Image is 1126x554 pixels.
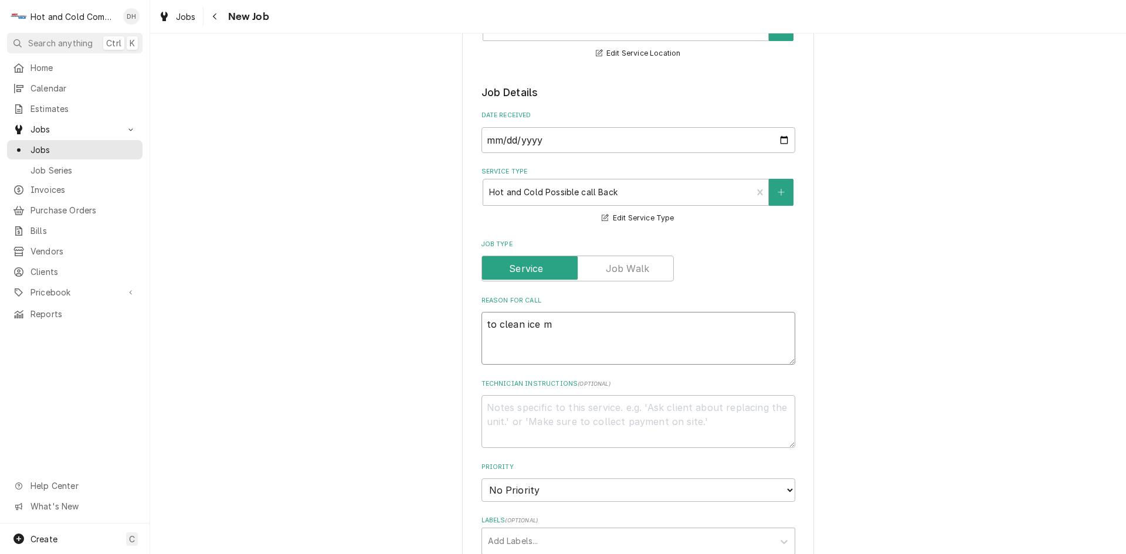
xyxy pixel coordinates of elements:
[30,500,135,512] span: What's New
[176,11,196,23] span: Jobs
[481,85,795,100] legend: Job Details
[7,242,143,261] a: Vendors
[7,304,143,324] a: Reports
[481,240,795,249] label: Job Type
[7,200,143,220] a: Purchase Orders
[30,82,137,94] span: Calendar
[481,127,795,153] input: yyyy-mm-dd
[578,380,611,387] span: ( optional )
[481,111,795,152] div: Date Received
[600,211,676,226] button: Edit Service Type
[7,33,143,53] button: Search anythingCtrlK
[594,46,683,61] button: Edit Service Location
[481,111,795,120] label: Date Received
[7,476,143,495] a: Go to Help Center
[769,179,793,206] button: Create New Service
[11,8,27,25] div: Hot and Cold Commercial Kitchens, Inc.'s Avatar
[7,262,143,281] a: Clients
[123,8,140,25] div: Daryl Harris's Avatar
[481,379,795,448] div: Technician Instructions
[7,58,143,77] a: Home
[30,245,137,257] span: Vendors
[481,516,795,525] label: Labels
[30,103,137,115] span: Estimates
[154,7,201,26] a: Jobs
[30,62,137,74] span: Home
[7,161,143,180] a: Job Series
[7,221,143,240] a: Bills
[505,517,538,524] span: ( optional )
[225,9,269,25] span: New Job
[30,204,137,216] span: Purchase Orders
[106,37,121,49] span: Ctrl
[7,497,143,516] a: Go to What's New
[7,140,143,159] a: Jobs
[30,164,137,176] span: Job Series
[7,79,143,98] a: Calendar
[30,144,137,156] span: Jobs
[30,11,117,23] div: Hot and Cold Commercial Kitchens, Inc.
[481,463,795,502] div: Priority
[481,463,795,472] label: Priority
[123,8,140,25] div: DH
[481,240,795,281] div: Job Type
[481,296,795,365] div: Reason For Call
[481,516,795,554] div: Labels
[30,286,119,298] span: Pricebook
[30,534,57,544] span: Create
[30,308,137,320] span: Reports
[778,188,785,196] svg: Create New Service
[7,120,143,139] a: Go to Jobs
[481,312,795,365] textarea: to clean ice m
[30,266,137,278] span: Clients
[7,283,143,302] a: Go to Pricebook
[481,167,795,225] div: Service Type
[28,37,93,49] span: Search anything
[30,183,137,196] span: Invoices
[7,99,143,118] a: Estimates
[30,225,137,237] span: Bills
[130,37,135,49] span: K
[11,8,27,25] div: H
[7,180,143,199] a: Invoices
[481,167,795,176] label: Service Type
[481,296,795,305] label: Reason For Call
[129,533,135,545] span: C
[481,379,795,389] label: Technician Instructions
[30,123,119,135] span: Jobs
[206,7,225,26] button: Navigate back
[30,480,135,492] span: Help Center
